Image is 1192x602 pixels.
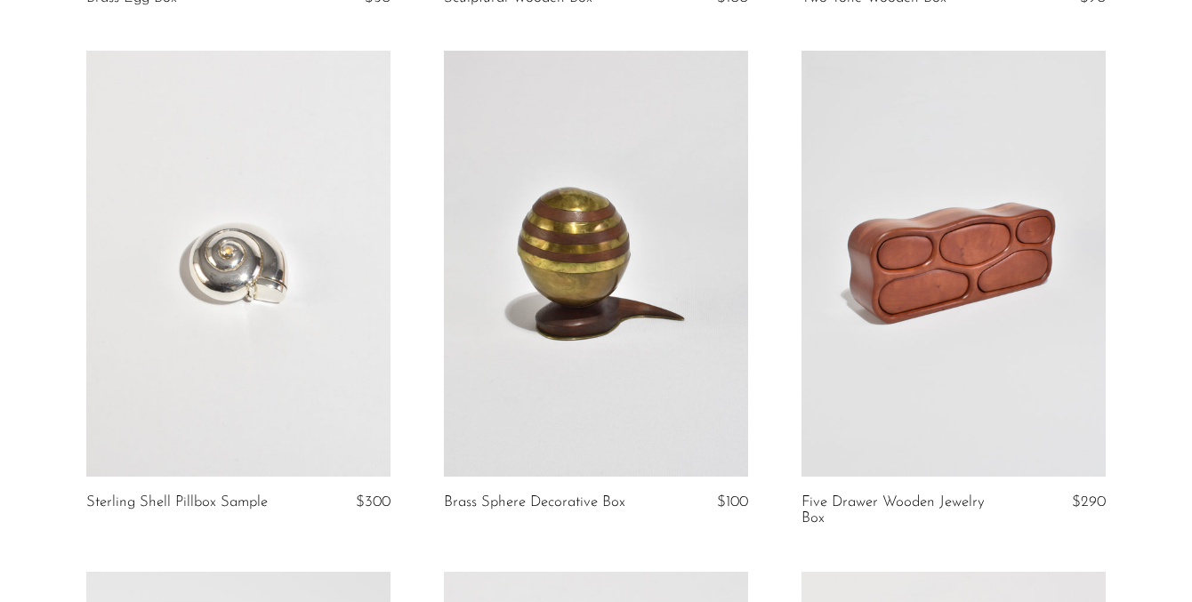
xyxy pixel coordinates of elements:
a: Five Drawer Wooden Jewelry Box [801,494,1003,527]
span: $100 [717,494,748,510]
a: Sterling Shell Pillbox Sample [86,494,268,510]
a: Brass Sphere Decorative Box [444,494,625,510]
span: $290 [1072,494,1106,510]
span: $300 [356,494,391,510]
